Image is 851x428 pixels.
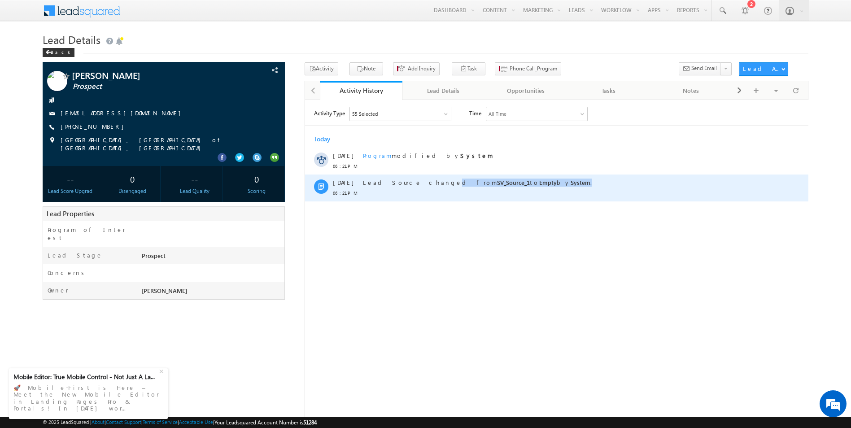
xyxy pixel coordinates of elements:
span: 06:21 PM [28,89,55,97]
div: -- [169,170,220,187]
a: Acceptable Use [179,419,213,425]
button: Note [349,62,383,75]
a: Notes [650,81,733,100]
label: Concerns [48,269,87,277]
div: Prospect [140,251,284,264]
span: Send Email [691,64,717,72]
div: 55 Selected [47,10,73,18]
span: Lead Source changed from to by . [58,79,287,86]
div: Tasks [575,85,642,96]
textarea: Type your message and hit 'Enter' [12,83,164,269]
span: [PHONE_NUMBER] [61,122,128,131]
span: Prospect [73,82,224,91]
div: Scoring [231,187,282,195]
span: Activity Type [9,7,40,20]
div: 0 [231,170,282,187]
div: Back [43,48,74,57]
div: 🚀 Mobile-First is Here – Meet the New Mobile Editor in Landing Pages Pro & Portals! In [DATE] wor... [13,381,163,415]
button: Phone Call_Program [495,62,561,75]
label: Owner [48,286,69,294]
button: Activity [305,62,338,75]
strong: System [155,52,188,59]
div: Sales Activity,Program,Email Bounced,Email Link Clicked,Email Marked Spam & 50 more.. [45,7,146,21]
button: Lead Actions [739,62,788,76]
span: Phone Call_Program [510,65,557,73]
span: System [266,79,285,86]
span: [DATE] [28,52,48,60]
div: Opportunities [492,85,559,96]
div: Activity History [327,86,396,95]
span: Program [58,52,87,59]
span: Time [164,7,176,20]
span: Lead Details [43,32,100,47]
span: [GEOGRAPHIC_DATA], [GEOGRAPHIC_DATA] of [GEOGRAPHIC_DATA], [GEOGRAPHIC_DATA] [61,136,259,152]
div: Minimize live chat window [147,4,169,26]
div: Mobile Editor: True Mobile Control - Not Just A La... [13,373,158,381]
div: Lead Score Upgrad [45,187,96,195]
div: Lead Details [410,85,477,96]
a: Lead Details [402,81,485,100]
a: Activity History [320,81,402,100]
div: Lead Actions [743,65,781,73]
div: Chat with us now [47,47,151,59]
span: [DATE] [28,79,48,87]
a: Back [43,48,79,55]
div: 0 [107,170,158,187]
label: Lead Stage [48,251,103,259]
img: d_60004797649_company_0_60004797649 [15,47,38,59]
a: About [92,419,105,425]
span: 06:21 PM [28,62,55,70]
span: Empty [234,79,252,86]
div: + [157,365,168,376]
span: SV_Source_1 [192,79,225,86]
button: Add Inquiry [393,62,440,75]
a: [EMAIL_ADDRESS][DOMAIN_NAME] [61,109,185,117]
div: Today [9,35,38,43]
span: modified by [58,52,188,60]
div: All Time [183,10,201,18]
img: Profile photo [47,71,67,94]
span: Your Leadsquared Account Number is [214,419,317,426]
button: Send Email [679,62,721,75]
div: -- [45,170,96,187]
span: Add Inquiry [408,65,436,73]
a: Terms of Service [143,419,178,425]
a: Tasks [567,81,650,100]
label: Program of Interest [48,226,131,242]
a: Opportunities [485,81,567,100]
div: Disengaged [107,187,158,195]
span: Lead Properties [47,209,94,218]
a: Contact Support [106,419,141,425]
span: 51284 [303,419,317,426]
em: Start Chat [122,276,163,288]
button: Task [452,62,485,75]
span: [PERSON_NAME] [72,71,223,80]
div: Notes [657,85,724,96]
span: [PERSON_NAME] [142,287,187,294]
div: Lead Quality [169,187,220,195]
span: © 2025 LeadSquared | | | | | [43,418,317,427]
